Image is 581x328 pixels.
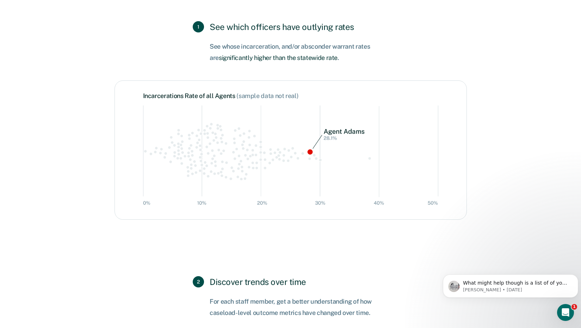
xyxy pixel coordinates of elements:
[557,304,574,321] iframe: Intercom live chat
[193,276,388,287] h2: Discover trends over time
[193,21,204,32] span: 1
[219,54,338,61] strong: significantly higher than the statewide rate
[210,41,388,63] p: See whose incarceration, and/or absconder warrant rates are .
[143,105,438,220] img: See which officers have outlying rates
[210,296,388,318] p: For each staff member, get a better understanding of how caseload-level outcome metrics have chan...
[193,21,388,32] h2: See which officers have outlying rates
[193,276,204,287] span: 2
[571,304,577,310] span: 1
[440,260,581,309] iframe: Intercom notifications message
[143,92,438,100] div: Incarcerations Rate of all Agents
[236,92,298,99] span: (sample data not real)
